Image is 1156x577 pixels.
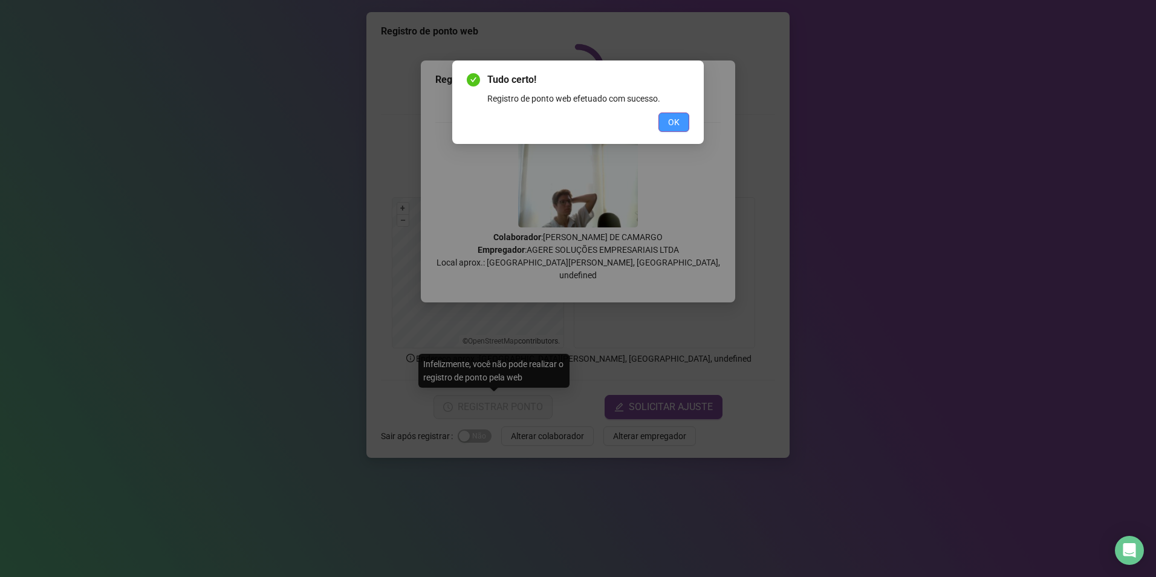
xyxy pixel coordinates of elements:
[1115,536,1144,565] div: Open Intercom Messenger
[658,112,689,132] button: OK
[487,73,689,87] span: Tudo certo!
[668,116,680,129] span: OK
[467,73,480,86] span: check-circle
[487,92,689,105] div: Registro de ponto web efetuado com sucesso.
